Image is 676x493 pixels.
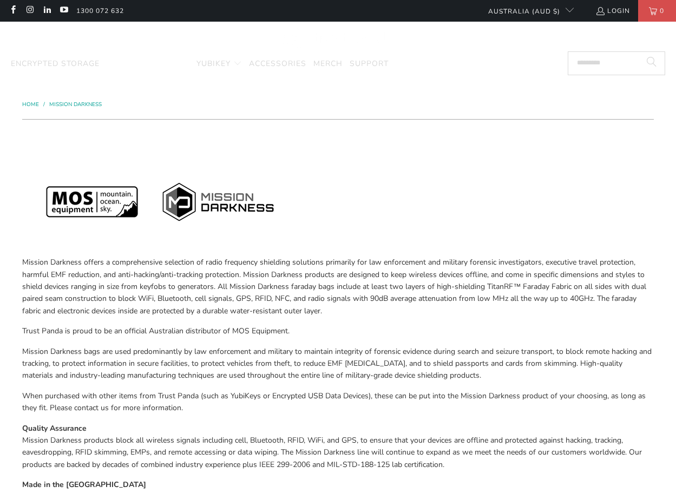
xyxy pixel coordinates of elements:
[249,58,306,69] span: Accessories
[568,51,665,75] input: Search...
[22,390,654,415] p: When purchased with other items from Trust Panda (such as YubiKeys or Encrypted USB Data Devices)...
[22,257,654,317] p: Mission Darkness offers a comprehensive selection of radio frequency shielding solutions primaril...
[350,51,389,77] a: Support
[43,101,45,108] span: /
[22,101,39,108] span: Home
[11,51,389,77] nav: Translation missing: en.navigation.header.main_nav
[595,5,630,17] a: Login
[196,51,242,77] summary: YubiKey
[350,58,389,69] span: Support
[313,51,343,77] a: Merch
[638,51,665,75] button: Search
[107,58,189,69] span: Mission Darkness
[22,101,41,108] a: Home
[49,101,102,108] a: Mission Darkness
[22,423,654,471] p: Mission Darkness products block all wireless signals including cell, Bluetooth, RFID, WiFi, and G...
[249,51,306,77] a: Accessories
[22,346,654,382] p: Mission Darkness bags are used predominantly by law enforcement and military to maintain integrit...
[11,51,100,77] a: Encrypted Storage
[196,58,231,69] span: YubiKey
[42,6,51,15] a: Trust Panda Australia on LinkedIn
[76,5,124,17] a: 1300 072 632
[308,293,593,304] span: radio signals with 90dB average attenuation from low MHz all the way up to 40GHz
[8,6,17,15] a: Trust Panda Australia on Facebook
[313,58,343,69] span: Merch
[59,6,68,15] a: Trust Panda Australia on YouTube
[283,27,393,49] img: Trust Panda Australia
[22,325,654,337] p: Trust Panda is proud to be an official Australian distributor of MOS Equipment.
[107,51,189,77] a: Mission Darkness
[22,423,87,433] strong: Quality Assurance
[22,479,146,490] strong: Made in the [GEOGRAPHIC_DATA]
[11,58,100,69] span: Encrypted Storage
[25,6,34,15] a: Trust Panda Australia on Instagram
